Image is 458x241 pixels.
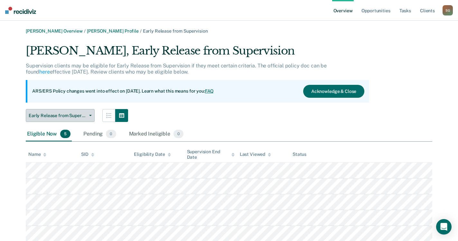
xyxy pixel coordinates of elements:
span: 5 [60,130,70,138]
div: Supervision End Date [187,149,235,160]
button: Early Release from Supervision [26,109,95,122]
div: Eligibility Date [134,152,171,157]
div: S G [443,5,453,15]
span: Early Release from Supervision [143,28,208,34]
a: here [39,69,50,75]
span: 0 [173,130,183,138]
a: [PERSON_NAME] Overview [26,28,83,34]
div: [PERSON_NAME], Early Release from Supervision [26,44,369,63]
div: Marked Ineligible0 [128,127,185,141]
div: Name [28,152,46,157]
div: SID [81,152,94,157]
a: FAQ [205,88,214,94]
div: Status [293,152,306,157]
span: / [139,28,143,34]
span: Early Release from Supervision [29,113,87,118]
p: ARS/ERS Policy changes went into effect on [DATE]. Learn what this means for you: [32,88,214,95]
span: 0 [106,130,116,138]
span: / [83,28,87,34]
p: Supervision clients may be eligible for Early Release from Supervision if they meet certain crite... [26,63,327,75]
button: Acknowledge & Close [303,85,364,98]
div: Open Intercom Messenger [436,219,452,235]
div: Eligible Now5 [26,127,72,141]
a: [PERSON_NAME] Profile [87,28,139,34]
img: Recidiviz [5,7,36,14]
button: SG [443,5,453,15]
div: Pending0 [82,127,117,141]
div: Last Viewed [240,152,271,157]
